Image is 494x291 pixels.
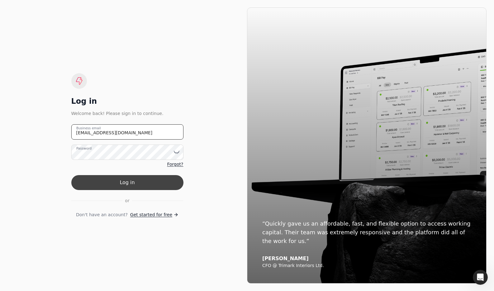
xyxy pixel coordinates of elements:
[71,96,183,106] div: Log in
[30,3,48,8] h1: Quickly
[76,212,128,218] span: Don't have an account?
[35,8,69,14] p: Under 2 minutes
[76,126,101,131] label: Business email
[97,2,109,14] button: Home
[109,2,121,14] div: Close
[107,202,117,212] button: Send a message…
[10,204,15,209] button: Emoji picker
[71,110,183,117] div: Welcome back! Please sign in to continue.
[167,161,183,168] a: Forgot?
[262,219,471,246] div: “Quickly gave us an affordable, fast, and flexible option to access working capital. Their team w...
[20,204,25,209] button: Gif picker
[18,3,28,13] img: Profile image for Evanne
[71,175,183,190] button: Log in
[40,204,45,209] button: Start recording
[125,198,129,204] span: or
[130,212,172,218] span: Get started for free
[130,212,178,218] a: Get started for free
[262,263,471,269] div: CFO @ Trimark Interiors Ltd.
[5,191,119,202] textarea: Message…
[76,146,92,151] label: Password
[30,204,35,209] button: Upload attachment
[262,255,471,262] div: [PERSON_NAME]
[4,2,16,14] button: go back
[473,270,488,285] iframe: Intercom live chat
